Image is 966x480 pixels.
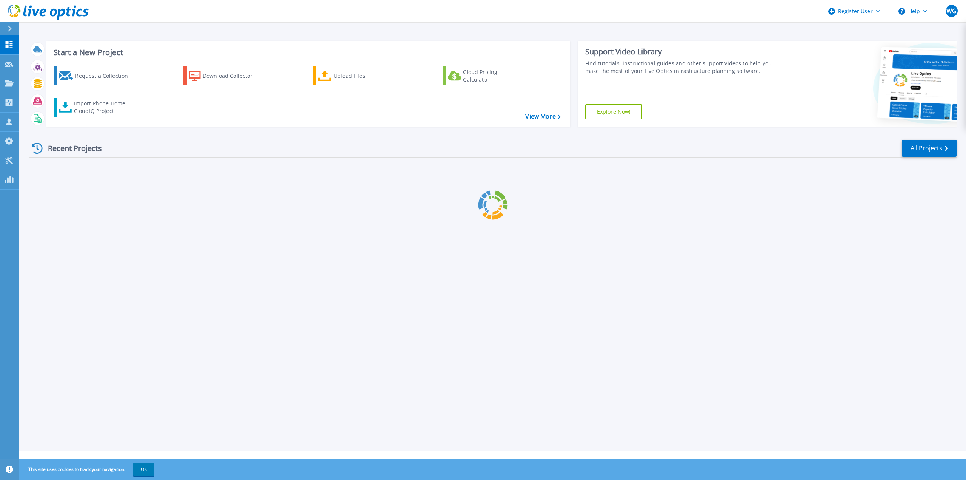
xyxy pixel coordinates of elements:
[946,8,957,14] span: WG
[133,463,154,476] button: OK
[585,60,781,75] div: Find tutorials, instructional guides and other support videos to help you make the most of your L...
[443,66,527,85] a: Cloud Pricing Calculator
[525,113,560,120] a: View More
[203,68,263,83] div: Download Collector
[54,66,138,85] a: Request a Collection
[183,66,268,85] a: Download Collector
[463,68,523,83] div: Cloud Pricing Calculator
[334,68,394,83] div: Upload Files
[21,463,154,476] span: This site uses cookies to track your navigation.
[75,68,135,83] div: Request a Collection
[585,104,643,119] a: Explore Now!
[29,139,112,157] div: Recent Projects
[902,140,957,157] a: All Projects
[74,100,133,115] div: Import Phone Home CloudIQ Project
[585,47,781,57] div: Support Video Library
[54,48,560,57] h3: Start a New Project
[313,66,397,85] a: Upload Files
